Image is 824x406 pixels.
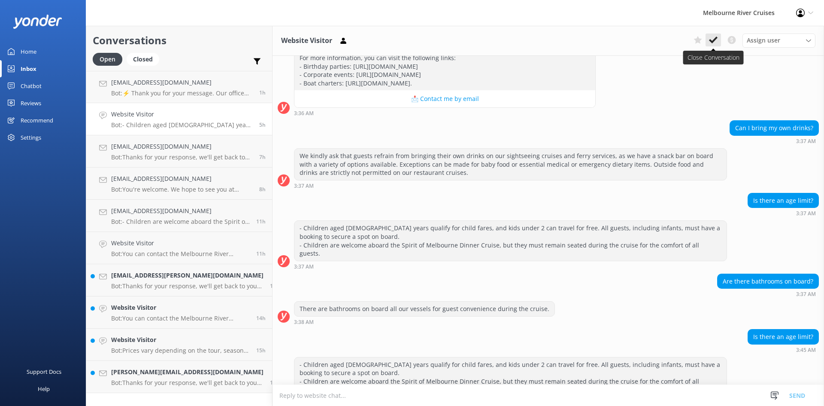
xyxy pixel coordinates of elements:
span: Oct 07 2025 06:08pm (UTC +11:00) Australia/Sydney [256,347,266,354]
a: [EMAIL_ADDRESS][DOMAIN_NAME]Bot:You're welcome. We hope to see you at Melbourne River Cruises soo... [86,168,272,200]
h4: Website Visitor [111,303,250,312]
a: [EMAIL_ADDRESS][DOMAIN_NAME]Bot:- Children are welcome aboard the Spirit of Melbourne Dinner Crui... [86,200,272,232]
img: yonder-white-logo.png [13,15,62,29]
a: Closed [127,54,164,64]
p: Bot: Prices vary depending on the tour, season, group size, and fare type. For the most up-to-dat... [111,347,250,354]
strong: 3:36 AM [294,111,314,116]
div: Oct 08 2025 03:37am (UTC +11:00) Australia/Sydney [748,210,819,216]
h4: [EMAIL_ADDRESS][DOMAIN_NAME] [111,78,253,87]
p: Bot: ⚡ Thank you for your message. Our office hours are Mon - Fri 9.30am - 5pm. We'll get back to... [111,89,253,97]
strong: 3:37 AM [796,292,816,297]
div: Oct 08 2025 03:37am (UTC +11:00) Australia/Sydney [294,263,727,269]
p: Bot: Thanks for your response, we'll get back to you as soon as we can during opening hours. [111,379,264,387]
a: Website VisitorBot:You can contact the Melbourne River Cruises team by emailing [EMAIL_ADDRESS][D... [86,296,272,329]
div: Chatbot [21,77,42,95]
div: Oct 08 2025 03:37am (UTC +11:00) Australia/Sydney [730,138,819,144]
span: Oct 07 2025 06:45pm (UTC +11:00) Australia/Sydney [256,314,266,322]
p: Bot: Thanks for your response, we'll get back to you as soon as we can during opening hours. [111,153,253,161]
strong: 3:38 AM [294,320,314,325]
h4: Website Visitor [111,238,250,248]
h4: [EMAIL_ADDRESS][DOMAIN_NAME] [111,206,250,216]
p: Bot: You're welcome. We hope to see you at Melbourne River Cruises soon! [111,186,253,193]
div: Inbox [21,60,36,77]
span: Oct 07 2025 10:29pm (UTC +11:00) Australia/Sydney [256,218,266,225]
span: Oct 08 2025 12:49am (UTC +11:00) Australia/Sydney [259,186,266,193]
div: Oct 08 2025 03:36am (UTC +11:00) Australia/Sydney [294,110,596,116]
a: Website VisitorBot:Prices vary depending on the tour, season, group size, and fare type. For the ... [86,329,272,361]
div: Are there bathrooms on board? [718,274,818,289]
div: Can I bring my own drinks? [730,121,818,135]
div: Closed [127,53,159,66]
div: Recommend [21,112,53,129]
span: Oct 07 2025 10:09pm (UTC +11:00) Australia/Sydney [256,250,266,257]
p: Bot: - Children are welcome aboard the Spirit of Melbourne Dinner Cruise, but they must remain se... [111,218,250,226]
div: - Children aged [DEMOGRAPHIC_DATA] years qualify for child fares, and kids under 2 can travel for... [294,357,727,397]
h4: [EMAIL_ADDRESS][PERSON_NAME][DOMAIN_NAME] [111,271,264,280]
p: Bot: You can contact the Melbourne River Cruises team by emailing [EMAIL_ADDRESS][DOMAIN_NAME]. F... [111,250,250,258]
div: Assign User [742,34,815,47]
div: Settings [21,129,41,146]
div: Open [93,53,122,66]
h4: [EMAIL_ADDRESS][DOMAIN_NAME] [111,142,253,151]
a: [EMAIL_ADDRESS][DOMAIN_NAME]Bot:⚡ Thank you for your message. Our office hours are Mon - Fri 9.30... [86,71,272,103]
div: Is there an age limit? [748,193,818,208]
span: Oct 08 2025 08:02am (UTC +11:00) Australia/Sydney [259,89,266,96]
a: Website VisitorBot:- Children aged [DEMOGRAPHIC_DATA] years qualify for child fares, and kids und... [86,103,272,135]
span: Oct 08 2025 02:22am (UTC +11:00) Australia/Sydney [259,153,266,161]
div: Oct 08 2025 03:37am (UTC +11:00) Australia/Sydney [294,183,727,189]
span: Assign user [747,36,780,45]
div: - Children aged [DEMOGRAPHIC_DATA] years qualify for child fares, and kids under 2 can travel for... [294,221,727,260]
div: Home [21,43,36,60]
h3: Website Visitor [281,35,332,46]
div: Is there an age limit? [748,330,818,344]
a: [EMAIL_ADDRESS][DOMAIN_NAME]Bot:Thanks for your response, we'll get back to you as soon as we can... [86,135,272,168]
h4: [EMAIL_ADDRESS][DOMAIN_NAME] [111,174,253,183]
h4: [PERSON_NAME][EMAIL_ADDRESS][DOMAIN_NAME] [111,367,264,377]
button: 📩 Contact me by email [294,90,595,107]
p: Bot: Thanks for your response, we'll get back to you as soon as we can during opening hours. [111,282,264,290]
div: We kindly ask that guests refrain from bringing their own drinks on our sightseeing cruises and f... [294,149,727,180]
a: Website VisitorBot:You can contact the Melbourne River Cruises team by emailing [EMAIL_ADDRESS][D... [86,232,272,264]
div: Help [38,380,50,397]
a: Open [93,54,127,64]
span: Oct 08 2025 03:45am (UTC +11:00) Australia/Sydney [259,121,266,128]
strong: 3:37 AM [294,264,314,269]
div: Oct 08 2025 03:45am (UTC +11:00) Australia/Sydney [748,347,819,353]
span: Oct 07 2025 05:35pm (UTC +11:00) Australia/Sydney [270,379,279,386]
strong: 3:37 AM [294,183,314,189]
h2: Conversations [93,32,266,49]
span: Oct 07 2025 09:50pm (UTC +11:00) Australia/Sydney [270,282,279,290]
strong: 3:37 AM [796,211,816,216]
p: Bot: You can contact the Melbourne River Cruises team by emailing [EMAIL_ADDRESS][DOMAIN_NAME]. V... [111,314,250,322]
div: Oct 08 2025 03:38am (UTC +11:00) Australia/Sydney [294,319,555,325]
p: Bot: - Children aged [DEMOGRAPHIC_DATA] years qualify for child fares, and kids under 2 can trave... [111,121,253,129]
div: There are bathrooms on board all our vessels for guest convenience during the cruise. [294,302,554,316]
a: [PERSON_NAME][EMAIL_ADDRESS][DOMAIN_NAME]Bot:Thanks for your response, we'll get back to you as s... [86,361,272,393]
div: Support Docs [27,363,61,380]
h4: Website Visitor [111,335,250,345]
a: [EMAIL_ADDRESS][PERSON_NAME][DOMAIN_NAME]Bot:Thanks for your response, we'll get back to you as s... [86,264,272,296]
h4: Website Visitor [111,110,253,119]
div: Oct 08 2025 03:37am (UTC +11:00) Australia/Sydney [717,291,819,297]
strong: 3:37 AM [796,139,816,144]
strong: 3:45 AM [796,348,816,353]
div: Reviews [21,95,41,112]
